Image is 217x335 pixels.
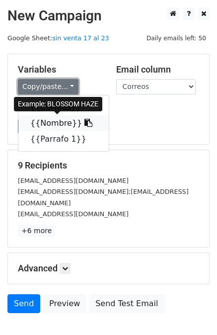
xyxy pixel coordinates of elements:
[18,263,199,274] h5: Advanced
[18,177,129,184] small: [EMAIL_ADDRESS][DOMAIN_NAME]
[18,131,109,147] a: {{Parrafo 1}}
[18,225,55,237] a: +6 more
[7,7,210,24] h2: New Campaign
[18,115,109,131] a: {{Nombre}}
[18,188,189,207] small: [EMAIL_ADDRESS][DOMAIN_NAME];[EMAIL_ADDRESS][DOMAIN_NAME]
[89,294,164,313] a: Send Test Email
[7,34,109,42] small: Google Sheet:
[18,160,199,171] h5: 9 Recipients
[7,294,40,313] a: Send
[116,64,200,75] h5: Email column
[18,210,129,218] small: [EMAIL_ADDRESS][DOMAIN_NAME]
[14,97,102,111] div: Example: BLOSSOM HAZE
[18,64,101,75] h5: Variables
[43,294,86,313] a: Preview
[143,34,210,42] a: Daily emails left: 50
[18,79,78,94] a: Copy/paste...
[167,287,217,335] iframe: Chat Widget
[167,287,217,335] div: Widget de chat
[143,33,210,44] span: Daily emails left: 50
[52,34,109,42] a: sin venta 17 al 23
